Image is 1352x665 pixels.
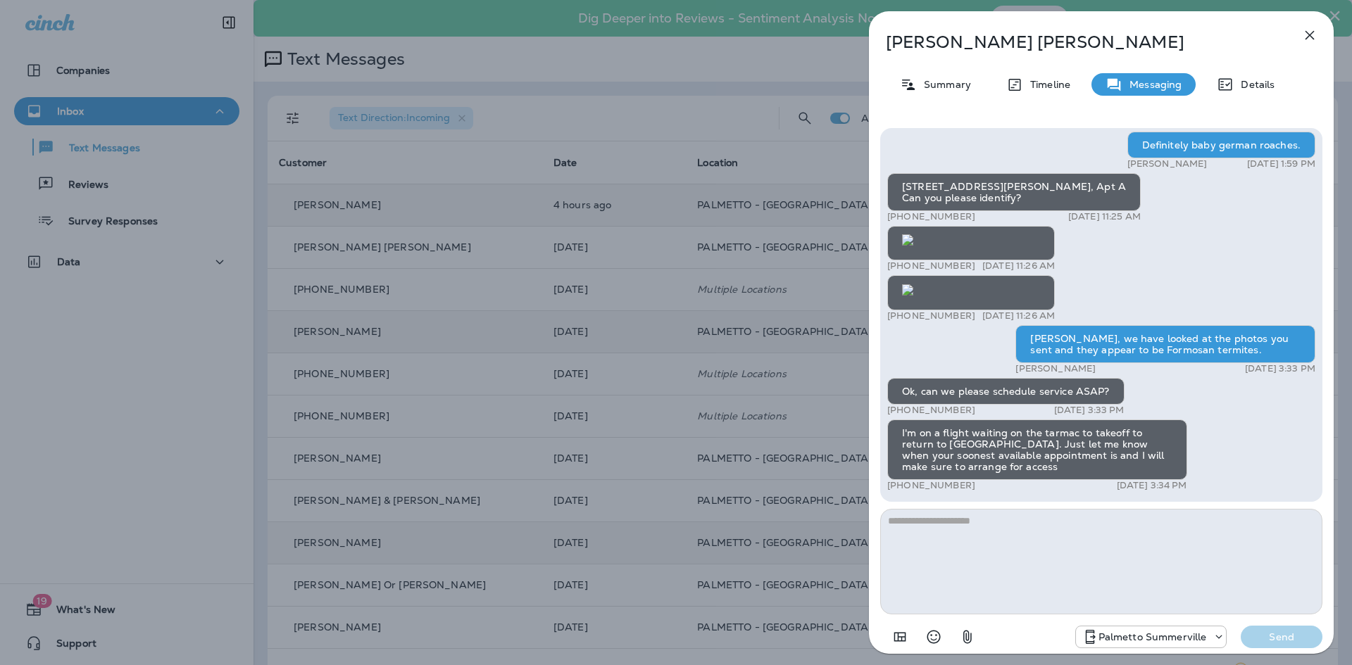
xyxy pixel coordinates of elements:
[1023,79,1070,90] p: Timeline
[1117,480,1187,491] p: [DATE] 3:34 PM
[902,284,913,296] img: twilio-download
[887,419,1187,480] div: I'm on a flight waiting on the tarmac to takeoff to return to [GEOGRAPHIC_DATA]. Just let me know...
[887,310,975,322] p: [PHONE_NUMBER]
[1122,79,1182,90] p: Messaging
[902,234,913,246] img: twilio-download
[887,211,975,222] p: [PHONE_NUMBER]
[982,260,1055,272] p: [DATE] 11:26 AM
[1234,79,1275,90] p: Details
[887,173,1141,211] div: [STREET_ADDRESS][PERSON_NAME], Apt A Can you please identify?
[887,480,975,491] p: [PHONE_NUMBER]
[1127,158,1208,170] p: [PERSON_NAME]
[887,378,1125,405] div: Ok, can we please schedule service ASAP?
[917,79,971,90] p: Summary
[887,405,975,416] p: [PHONE_NUMBER]
[886,623,914,651] button: Add in a premade template
[1068,211,1141,222] p: [DATE] 11:25 AM
[1015,325,1315,363] div: [PERSON_NAME], we have looked at the photos you sent and they appear to be Formosan termites.
[1054,405,1125,416] p: [DATE] 3:33 PM
[1098,631,1207,642] p: Palmetto Summerville
[1247,158,1315,170] p: [DATE] 1:59 PM
[1076,628,1227,645] div: +1 (843) 594-2691
[1127,132,1315,158] div: Definitely baby german roaches.
[920,623,948,651] button: Select an emoji
[1245,363,1315,374] p: [DATE] 3:33 PM
[886,32,1270,52] p: [PERSON_NAME] [PERSON_NAME]
[1015,363,1096,374] p: [PERSON_NAME]
[982,310,1055,322] p: [DATE] 11:26 AM
[887,260,975,272] p: [PHONE_NUMBER]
